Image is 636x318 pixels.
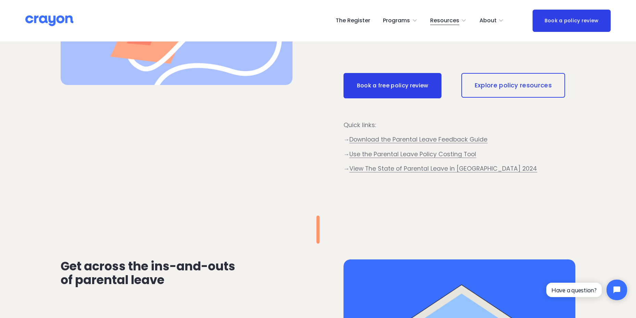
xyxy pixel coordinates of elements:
a: folder dropdown [479,15,504,26]
a: View The State of Parental Leave in [GEOGRAPHIC_DATA] 2024 [349,164,537,173]
span: Programs [383,16,410,26]
span: Get across the ins-and-outs of parental leave [61,258,238,288]
a: The Register [336,15,370,26]
a: folder dropdown [383,15,417,26]
a: Explore policy resources [461,73,565,98]
span: → [344,135,350,144]
a: Use the Parental Leave Policy Costing Tool [349,150,476,158]
a: folder dropdown [430,15,467,26]
img: Crayon [25,15,73,27]
span: Resources [430,16,459,26]
a: Book a policy review [533,10,611,32]
span: Quick links: [344,121,376,129]
span: → [344,150,350,158]
a: Download the Parental Leave Feedback Guide [349,135,487,144]
span: About [479,16,497,26]
a: Book a free policy review [344,73,442,98]
span: → [344,164,350,173]
iframe: Tidio Chat [540,274,633,306]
